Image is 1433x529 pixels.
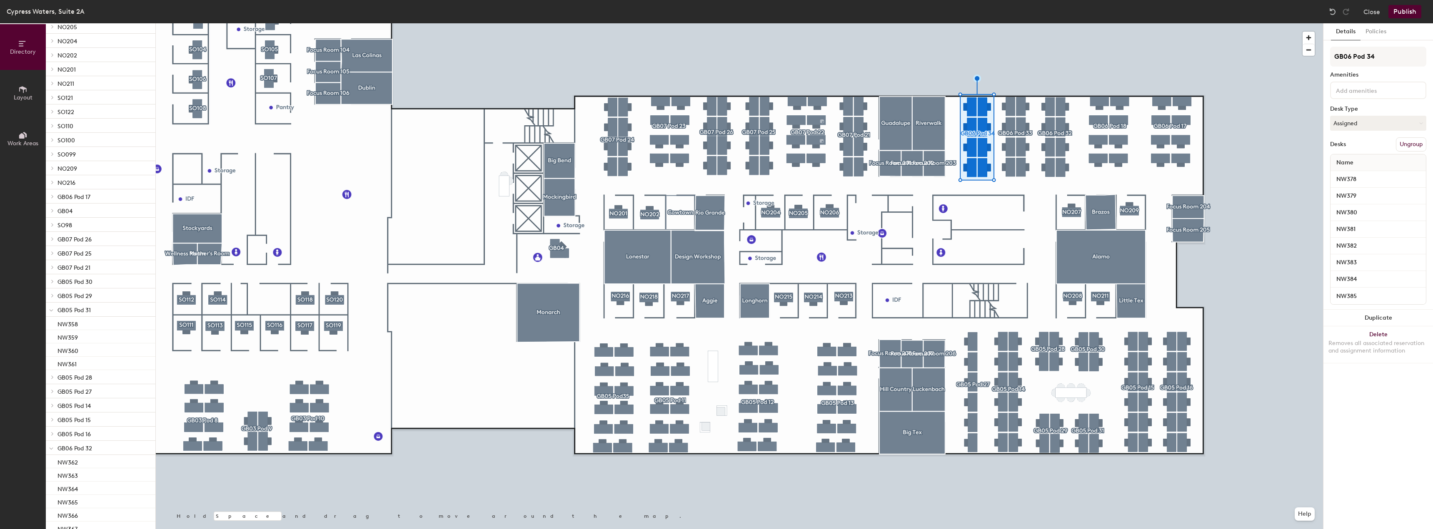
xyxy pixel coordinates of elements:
[1388,5,1421,18] button: Publish
[57,332,78,341] p: NW359
[57,358,77,368] p: NW361
[1332,240,1424,252] input: Unnamed desk
[1330,106,1426,112] div: Desk Type
[1342,7,1350,16] img: Redo
[57,307,91,314] span: GB05 Pod 31
[1332,207,1424,219] input: Unnamed desk
[10,48,36,55] span: Directory
[1332,257,1424,268] input: Unnamed desk
[57,470,78,479] p: NW363
[1330,116,1426,131] button: Assigned
[57,278,92,286] span: GB05 Pod 30
[57,222,72,229] span: SO98
[57,510,78,519] p: NW366
[57,483,78,493] p: NW364
[57,388,92,395] span: GB05 Pod 27
[57,66,76,73] span: NO201
[1328,7,1337,16] img: Undo
[1295,507,1315,521] button: Help
[57,345,78,355] p: NW360
[57,264,90,271] span: GB07 Pod 21
[57,236,92,243] span: GB07 Pod 26
[57,431,91,438] span: GB05 Pod 16
[1332,174,1424,185] input: Unnamed desk
[1363,5,1380,18] button: Close
[57,374,92,381] span: GB05 Pod 28
[1331,23,1361,40] button: Details
[1332,224,1424,235] input: Unnamed desk
[57,402,91,410] span: GB05 Pod 14
[1332,155,1358,170] span: Name
[57,208,72,215] span: GB04
[57,194,90,201] span: GB06 Pod 17
[57,179,75,186] span: NO216
[57,80,74,87] span: NO211
[57,123,73,130] span: SO110
[57,52,77,59] span: NO202
[7,140,38,147] span: Work Areas
[1332,273,1424,285] input: Unnamed desk
[57,457,78,466] p: NW362
[57,94,73,102] span: SO121
[57,165,77,172] span: NO209
[57,293,92,300] span: GB05 Pod 29
[57,497,78,506] p: NW365
[1330,72,1426,78] div: Amenities
[1330,141,1346,148] div: Desks
[57,109,74,116] span: SO122
[1328,340,1428,355] div: Removes all associated reservation and assignment information
[57,38,77,45] span: NO204
[57,137,75,144] span: SO100
[57,445,92,452] span: GB06 Pod 32
[1323,310,1433,326] button: Duplicate
[57,24,77,31] span: NO205
[1323,326,1433,363] button: DeleteRemoves all associated reservation and assignment information
[1332,290,1424,302] input: Unnamed desk
[1396,137,1426,151] button: Ungroup
[1361,23,1391,40] button: Policies
[1334,85,1409,95] input: Add amenities
[14,94,32,101] span: Layout
[57,151,76,158] span: SO099
[57,417,91,424] span: GB05 Pod 15
[57,318,78,328] p: NW358
[57,250,92,257] span: GB07 Pod 25
[1332,190,1424,202] input: Unnamed desk
[7,6,85,17] div: Cypress Waters, Suite 2A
